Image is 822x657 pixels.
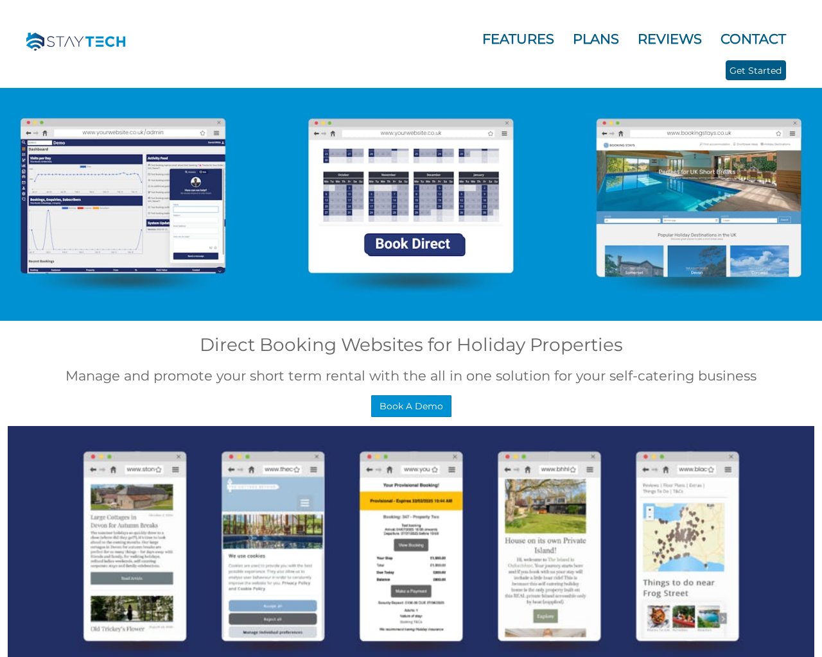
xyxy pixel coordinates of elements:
a: Plans [573,31,619,47]
a: Book A Demo [371,395,451,417]
h1: Direct Booking Websites for Holiday Properties [8,334,814,355]
h2: Manage and promote your short term rental with the all in one solution for your self-catering bus... [8,368,814,384]
a: Get Started [726,60,786,80]
a: Features [482,31,554,47]
img: StayTech [18,10,137,74]
a: Contact [721,31,786,47]
a: Reviews [638,31,702,47]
